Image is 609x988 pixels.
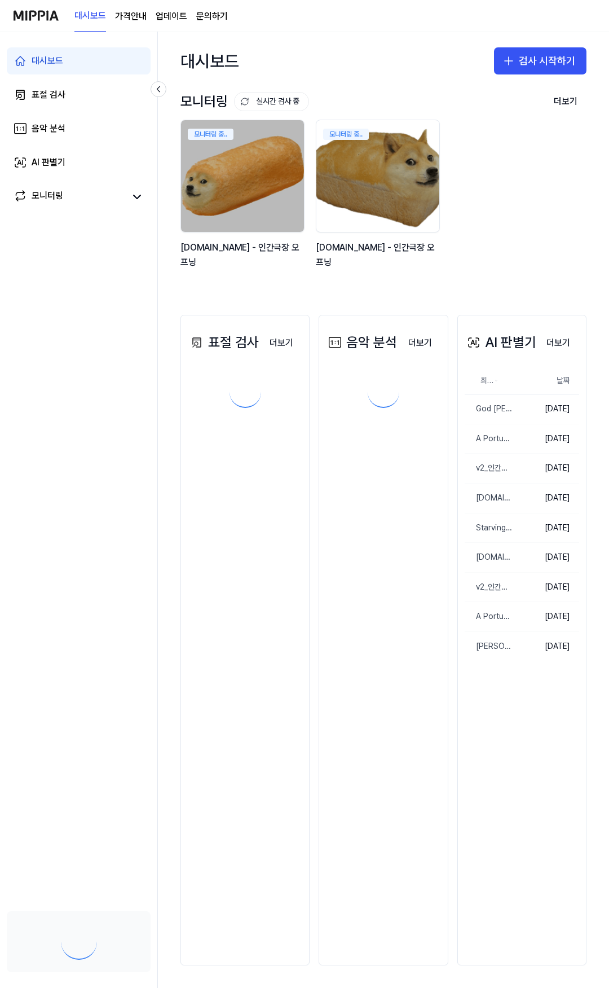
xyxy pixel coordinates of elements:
[465,582,514,593] div: v2_인간극장 오프닝
[514,513,579,543] td: [DATE]
[7,47,151,74] a: 대시보드
[188,332,259,353] div: 표절 검사
[537,331,579,354] a: 더보기
[537,332,579,354] button: 더보기
[514,602,579,632] td: [DATE]
[399,332,441,354] button: 더보기
[399,331,441,354] a: 더보기
[261,331,302,354] a: 더보기
[316,240,442,269] div: [DOMAIN_NAME] - 인간극장 오프닝
[514,424,579,454] td: [DATE]
[514,572,579,602] td: [DATE]
[465,632,514,661] a: [PERSON_NAME] [[PERSON_NAME]]🎵"저 가수입니다🎤" by[PERSON_NAME]
[465,394,514,424] a: God [PERSON_NAME] ([PERSON_NAME]) '바로 리부트 정상화' MV
[465,602,514,631] a: A Portugal without [PERSON_NAME] 4.5
[32,156,65,169] div: AI 판별기
[465,513,514,543] a: Starving - [PERSON_NAME], Grey ft. [PERSON_NAME] (Boyce Avenue ft. [PERSON_NAME] cover) on Spotif...
[465,573,514,602] a: v2_인간극장 오프닝
[32,189,63,205] div: 모니터링
[465,433,514,445] div: A Portugal without [PERSON_NAME] 4.5
[494,47,586,74] button: 검사 시작하기
[115,10,147,23] button: 가격안내
[323,129,369,140] div: 모니터링 중..
[32,54,63,68] div: 대시보드
[465,424,514,454] a: A Portugal without [PERSON_NAME] 4.5
[181,120,304,232] img: backgroundIamge
[465,552,514,563] div: [DOMAIN_NAME] - 인간극장 오프닝
[465,403,514,415] div: God [PERSON_NAME] ([PERSON_NAME]) '바로 리부트 정상화' MV
[326,332,397,353] div: 음악 분석
[514,454,579,484] td: [DATE]
[180,43,239,79] div: 대시보드
[14,189,126,205] a: 모니터링
[188,129,233,140] div: 모니터링 중..
[465,611,514,622] div: A Portugal without [PERSON_NAME] 4.5
[234,92,309,111] button: 실시간 검사 중
[180,120,307,281] a: 모니터링 중..backgroundIamge[DOMAIN_NAME] - 인간극장 오프닝
[180,240,307,269] div: [DOMAIN_NAME] - 인간극장 오프닝
[316,120,442,281] a: 모니터링 중..backgroundIamge[DOMAIN_NAME] - 인간극장 오프닝
[465,522,514,534] div: Starving - [PERSON_NAME], Grey ft. [PERSON_NAME] (Boyce Avenue ft. [PERSON_NAME] cover) on Spotif...
[545,90,586,113] button: 더보기
[514,394,579,424] td: [DATE]
[514,543,579,573] td: [DATE]
[514,367,579,394] th: 날짜
[316,120,439,232] img: backgroundIamge
[465,332,536,353] div: AI 판별기
[7,81,151,108] a: 표절 검사
[514,632,579,661] td: [DATE]
[7,149,151,176] a: AI 판별기
[180,91,309,112] div: 모니터링
[465,543,514,572] a: [DOMAIN_NAME] - 인간극장 오프닝
[465,493,514,504] div: [DOMAIN_NAME] - 인간극장 오프닝
[196,10,228,23] a: 문의하기
[32,122,65,135] div: 음악 분석
[465,463,514,474] div: v2_인간극장 오프닝
[465,641,514,652] div: [PERSON_NAME] [[PERSON_NAME]]🎵"저 가수입니다🎤" by[PERSON_NAME]
[514,484,579,513] td: [DATE]
[74,1,106,32] a: 대시보드
[261,332,302,354] button: 더보기
[7,115,151,142] a: 음악 분석
[32,88,65,102] div: 표절 검사
[465,454,514,483] a: v2_인간극장 오프닝
[465,484,514,513] a: [DOMAIN_NAME] - 인간극장 오프닝
[156,10,187,23] a: 업데이트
